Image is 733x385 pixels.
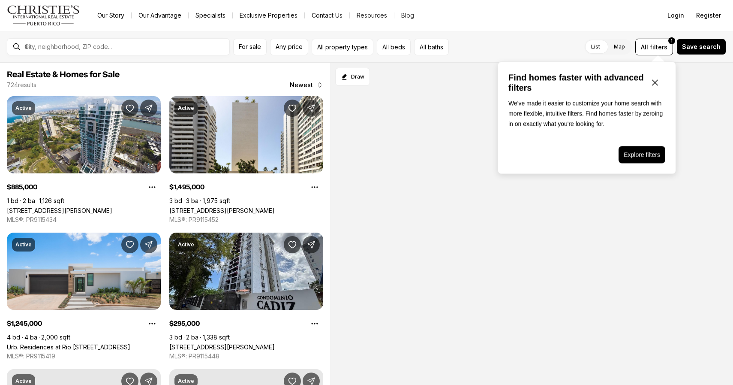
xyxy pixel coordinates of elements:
[350,9,394,21] a: Resources
[607,39,632,55] label: Map
[7,343,130,351] a: Urb. Residences at Rio CALLE GANGES #74, BAYAMON PR, 00956
[144,315,161,332] button: Property options
[144,179,161,196] button: Property options
[508,98,665,129] p: We've made it easier to customize your home search with more flexible, intuitive filters. Find ho...
[7,207,112,214] a: 404 AVE DE LA CONSTITUCION #2008, SAN JUAN PR, 00901
[270,39,308,55] button: Any price
[584,39,607,55] label: List
[233,39,267,55] button: For sale
[508,73,645,93] p: Find homes faster with advanced filters
[121,236,138,253] button: Save Property: Urb. Residences at Rio CALLE GANGES #74
[7,70,120,79] span: Real Estate & Homes for Sale
[619,146,665,164] button: Explore filters
[306,315,323,332] button: Property options
[189,9,232,21] a: Specialists
[7,5,80,26] img: logo
[178,378,194,385] p: Active
[276,43,303,50] span: Any price
[239,43,261,50] span: For sale
[671,37,673,44] span: 1
[635,39,673,55] button: Allfilters1
[691,7,726,24] button: Register
[178,241,194,248] p: Active
[335,68,370,86] button: Start drawing
[169,343,275,351] a: 253 253 CALLE CHILE CONDO CADIZ #9D, SAN JUAN PR, 00917
[305,9,349,21] button: Contact Us
[662,7,689,24] button: Login
[290,82,313,88] span: Newest
[7,82,36,88] p: 724 results
[284,236,301,253] button: Save Property: 253 253 CALLE CHILE CONDO CADIZ #9D
[15,241,32,248] p: Active
[284,100,301,117] button: Save Property: 1501 ASHFORD AVENUE #9A
[90,9,131,21] a: Our Story
[285,76,328,94] button: Newest
[312,39,373,55] button: All property types
[15,378,32,385] p: Active
[132,9,188,21] a: Our Advantage
[641,42,648,52] span: All
[377,39,411,55] button: All beds
[15,105,32,112] p: Active
[650,42,667,52] span: filters
[696,12,721,19] span: Register
[178,105,194,112] p: Active
[667,12,684,19] span: Login
[306,179,323,196] button: Property options
[394,9,421,21] a: Blog
[645,73,665,93] button: Close popover
[233,9,304,21] a: Exclusive Properties
[676,39,726,55] button: Save search
[682,43,721,50] span: Save search
[121,100,138,117] button: Save Property: 404 AVE DE LA CONSTITUCION #2008
[169,207,275,214] a: 1501 ASHFORD AVENUE #9A, SAN JUAN PR, 00911
[414,39,449,55] button: All baths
